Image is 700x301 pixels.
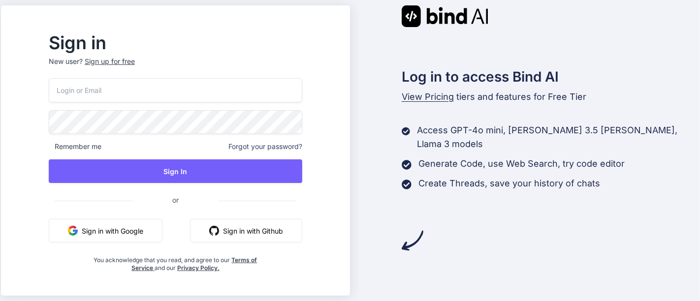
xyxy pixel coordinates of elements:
[209,226,219,236] img: github
[49,78,302,102] input: Login or Email
[49,35,302,51] h2: Sign in
[91,250,260,272] div: You acknowledge that you read, and agree to our and our
[417,123,699,151] p: Access GPT-4o mini, [PERSON_NAME] 3.5 [PERSON_NAME], Llama 3 models
[402,66,699,87] h2: Log in to access Bind AI
[49,159,302,183] button: Sign In
[49,57,302,78] p: New user?
[402,230,423,251] img: arrow
[228,142,302,151] span: Forgot your password?
[418,157,625,171] p: Generate Code, use Web Search, try code editor
[133,188,218,212] span: or
[49,142,101,151] span: Remember me
[131,256,257,271] a: Terms of Service
[68,226,78,236] img: google
[418,177,600,190] p: Create Threads, save your history of chats
[402,5,488,27] img: Bind AI logo
[402,91,454,102] span: View Pricing
[402,90,699,104] p: tiers and features for Free Tier
[177,264,220,271] a: Privacy Policy.
[85,57,135,66] div: Sign up for free
[190,219,302,242] button: Sign in with Github
[49,219,162,242] button: Sign in with Google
